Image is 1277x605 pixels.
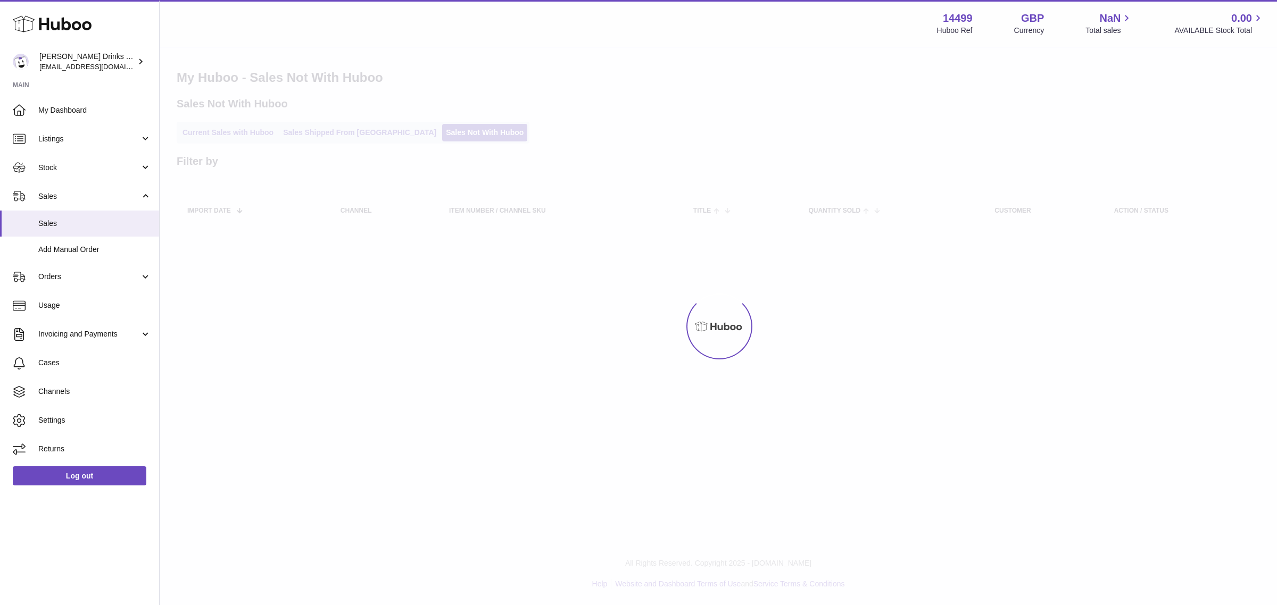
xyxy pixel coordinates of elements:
span: My Dashboard [38,105,151,115]
span: Sales [38,219,151,229]
img: internalAdmin-14499@internal.huboo.com [13,54,29,70]
div: [PERSON_NAME] Drinks LTD (t/a Zooz) [39,52,135,72]
span: [EMAIL_ADDRESS][DOMAIN_NAME] [39,62,156,71]
a: NaN Total sales [1085,11,1133,36]
span: Channels [38,386,151,397]
a: 0.00 AVAILABLE Stock Total [1174,11,1264,36]
strong: 14499 [943,11,973,26]
span: AVAILABLE Stock Total [1174,26,1264,36]
span: Settings [38,415,151,425]
span: 0.00 [1231,11,1252,26]
a: Log out [13,466,146,485]
span: NaN [1099,11,1121,26]
span: Listings [38,134,140,144]
div: Huboo Ref [937,26,973,36]
span: Invoicing and Payments [38,329,140,339]
span: Usage [38,300,151,310]
span: Total sales [1085,26,1133,36]
span: Sales [38,191,140,201]
span: Returns [38,444,151,454]
span: Stock [38,163,140,173]
div: Currency [1014,26,1044,36]
span: Cases [38,358,151,368]
span: Orders [38,272,140,282]
strong: GBP [1021,11,1044,26]
span: Add Manual Order [38,245,151,255]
